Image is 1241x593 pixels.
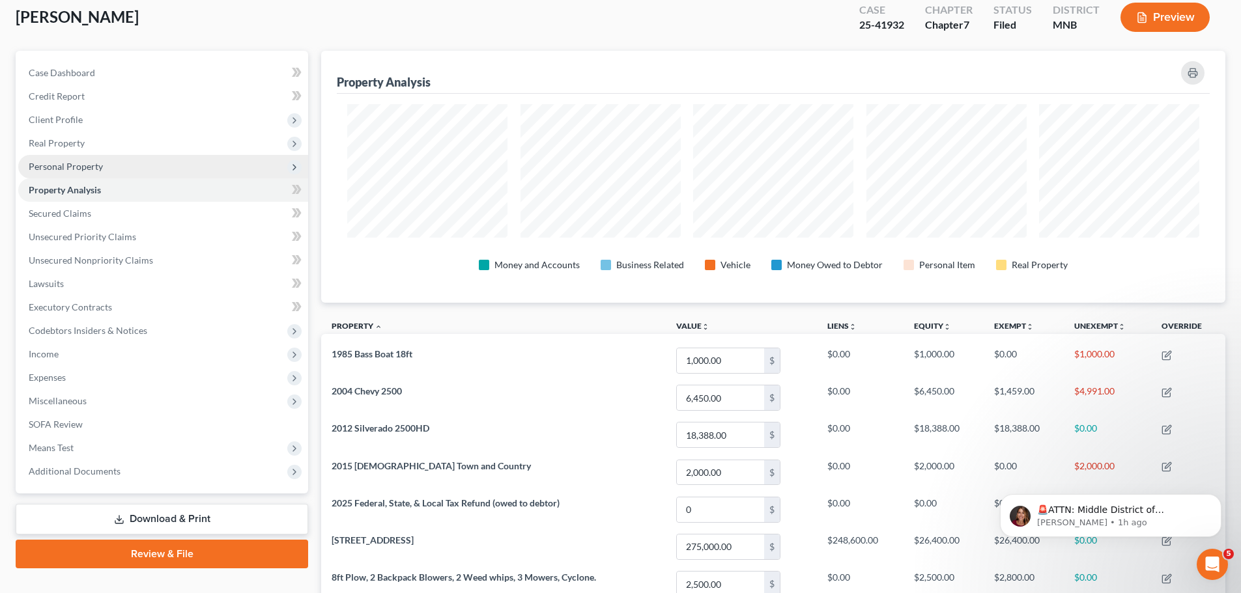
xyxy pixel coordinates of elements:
[1064,342,1151,379] td: $1,000.00
[859,3,904,18] div: Case
[16,504,308,534] a: Download & Print
[925,18,973,33] div: Chapter
[1074,321,1126,331] a: Unexemptunfold_more
[332,534,414,545] span: [STREET_ADDRESS]
[677,534,764,559] input: 0.00
[904,379,984,417] td: $6,450.00
[677,385,764,410] input: 0.00
[787,258,883,271] div: Money Owed to Debtor
[332,422,429,434] span: 2012 Silverado 2500HD
[1197,549,1228,580] iframe: Intercom live chat
[984,454,1064,491] td: $0.00
[332,385,402,396] span: 2004 Chevy 2500
[963,18,969,31] span: 7
[984,417,1064,454] td: $18,388.00
[18,249,308,272] a: Unsecured Nonpriority Claims
[994,321,1034,331] a: Exemptunfold_more
[1120,3,1210,32] button: Preview
[29,419,83,430] span: SOFA Review
[29,114,83,125] span: Client Profile
[677,497,764,522] input: 0.00
[29,395,87,406] span: Miscellaneous
[764,385,780,410] div: $
[332,348,412,359] span: 1985 Bass Boat 18ft
[29,137,85,148] span: Real Property
[764,497,780,522] div: $
[29,231,136,242] span: Unsecured Priority Claims
[925,3,973,18] div: Chapter
[18,225,308,249] a: Unsecured Priority Claims
[984,342,1064,379] td: $0.00
[1151,313,1225,342] th: Override
[904,417,984,454] td: $18,388.00
[332,460,531,471] span: 2015 [DEMOGRAPHIC_DATA] Town and Country
[29,278,64,289] span: Lawsuits
[1064,454,1151,491] td: $2,000.00
[29,325,147,336] span: Codebtors Insiders & Notices
[29,255,153,266] span: Unsecured Nonpriority Claims
[764,422,780,447] div: $
[494,258,580,271] div: Money and Accounts
[16,540,308,568] a: Review & File
[817,491,904,528] td: $0.00
[943,323,951,331] i: unfold_more
[29,90,85,102] span: Credit Report
[702,323,709,331] i: unfold_more
[29,348,59,359] span: Income
[18,413,308,436] a: SOFA Review
[817,528,904,565] td: $248,600.00
[904,528,984,565] td: $26,400.00
[827,321,857,331] a: Liensunfold_more
[18,61,308,85] a: Case Dashboard
[1064,417,1151,454] td: $0.00
[1064,379,1151,417] td: $4,991.00
[817,379,904,417] td: $0.00
[29,301,112,312] span: Executory Contracts
[29,372,66,383] span: Expenses
[914,321,951,331] a: Equityunfold_more
[332,321,382,331] a: Property expand_less
[919,258,975,271] div: Personal Item
[677,348,764,373] input: 0.00
[16,7,139,26] span: [PERSON_NAME]
[18,272,308,296] a: Lawsuits
[29,465,121,476] span: Additional Documents
[764,460,780,485] div: $
[337,74,431,90] div: Property Analysis
[677,422,764,447] input: 0.00
[720,258,750,271] div: Vehicle
[984,379,1064,417] td: $1,459.00
[1053,18,1100,33] div: MNB
[29,184,101,195] span: Property Analysis
[849,323,857,331] i: unfold_more
[980,467,1241,558] iframe: Intercom notifications message
[18,202,308,225] a: Secured Claims
[904,342,984,379] td: $1,000.00
[332,572,596,583] span: 8ft Plow, 2 Backpack Blowers, 2 Weed whips, 3 Mowers, Cyclone.
[764,348,780,373] div: $
[332,497,560,508] span: 2025 Federal, State, & Local Tax Refund (owed to debtor)
[904,454,984,491] td: $2,000.00
[29,161,103,172] span: Personal Property
[859,18,904,33] div: 25-41932
[29,442,74,453] span: Means Test
[904,491,984,528] td: $0.00
[817,342,904,379] td: $0.00
[676,321,709,331] a: Valueunfold_more
[18,85,308,108] a: Credit Report
[1053,3,1100,18] div: District
[993,18,1032,33] div: Filed
[764,534,780,559] div: $
[18,178,308,202] a: Property Analysis
[616,258,684,271] div: Business Related
[375,323,382,331] i: expand_less
[1223,549,1234,559] span: 5
[993,3,1032,18] div: Status
[18,296,308,319] a: Executory Contracts
[817,454,904,491] td: $0.00
[677,460,764,485] input: 0.00
[29,208,91,219] span: Secured Claims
